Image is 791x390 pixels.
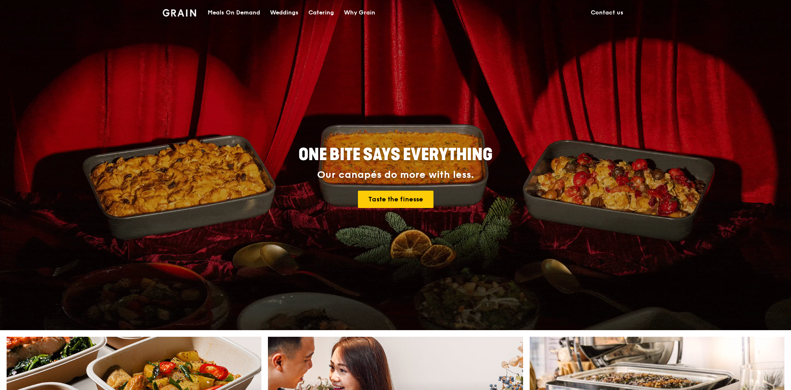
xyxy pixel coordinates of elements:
[339,0,380,25] a: Why Grain
[586,0,628,25] a: Contact us
[265,0,303,25] a: Weddings
[303,0,339,25] a: Catering
[208,0,260,25] div: Meals On Demand
[298,145,493,165] span: ONE BITE SAYS EVERYTHING
[344,0,375,25] div: Why Grain
[247,169,544,181] div: Our canapés do more with less.
[358,191,433,208] a: Taste the finesse
[308,0,334,25] div: Catering
[270,0,298,25] div: Weddings
[163,9,196,17] img: Grain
